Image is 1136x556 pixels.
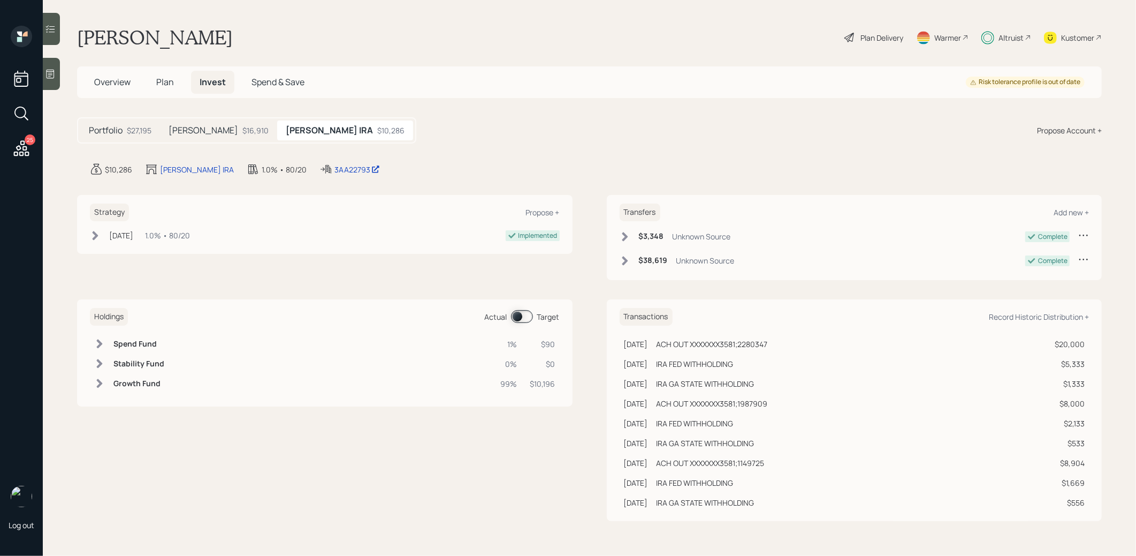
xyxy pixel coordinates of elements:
[113,340,164,349] h6: Spend Fund
[1055,398,1085,409] div: $8,000
[657,398,768,409] div: ACH OUT XXXXXXX3581;1987909
[657,339,768,350] div: ACH OUT XXXXXXX3581;2280347
[501,378,517,389] div: 99%
[156,76,174,88] span: Plan
[1055,497,1085,508] div: $556
[1054,207,1089,217] div: Add new +
[1055,339,1085,350] div: $20,000
[676,255,735,266] div: Unknown Source
[624,497,648,508] div: [DATE]
[11,486,32,507] img: treva-nostdahl-headshot.png
[1038,256,1068,266] div: Complete
[200,76,226,88] span: Invest
[624,398,648,409] div: [DATE]
[624,339,648,350] div: [DATE]
[998,32,1024,43] div: Altruist
[90,308,128,326] h6: Holdings
[127,125,151,136] div: $27,195
[620,308,673,326] h6: Transactions
[1038,232,1068,242] div: Complete
[1061,32,1094,43] div: Kustomer
[77,26,233,49] h1: [PERSON_NAME]
[94,76,131,88] span: Overview
[624,457,648,469] div: [DATE]
[501,339,517,350] div: 1%
[1055,477,1085,489] div: $1,669
[530,339,555,350] div: $90
[537,311,560,322] div: Target
[109,230,133,241] div: [DATE]
[657,457,765,469] div: ACH OUT XXXXXXX3581;1149725
[485,311,507,322] div: Actual
[624,358,648,370] div: [DATE]
[657,497,754,508] div: IRA GA STATE WITHHOLDING
[639,232,664,241] h6: $3,348
[1037,125,1102,136] div: Propose Account +
[160,164,234,175] div: [PERSON_NAME] IRA
[169,125,238,136] h5: [PERSON_NAME]
[9,520,34,530] div: Log out
[334,164,380,175] div: 3AA22793
[639,256,668,265] h6: $38,619
[286,125,373,136] h5: [PERSON_NAME] IRA
[624,418,648,429] div: [DATE]
[657,378,754,389] div: IRA GA STATE WITHHOLDING
[1055,378,1085,389] div: $1,333
[624,438,648,449] div: [DATE]
[530,358,555,370] div: $0
[657,418,734,429] div: IRA FED WITHHOLDING
[657,477,734,489] div: IRA FED WITHHOLDING
[251,76,304,88] span: Spend & Save
[989,312,1089,322] div: Record Historic Distribution +
[860,32,903,43] div: Plan Delivery
[89,125,123,136] h5: Portfolio
[657,358,734,370] div: IRA FED WITHHOLDING
[90,204,129,221] h6: Strategy
[970,78,1080,87] div: Risk tolerance profile is out of date
[1055,457,1085,469] div: $8,904
[624,477,648,489] div: [DATE]
[377,125,405,136] div: $10,286
[1055,418,1085,429] div: $2,133
[657,438,754,449] div: IRA GA STATE WITHHOLDING
[145,230,190,241] div: 1.0% • 80/20
[530,378,555,389] div: $10,196
[934,32,961,43] div: Warmer
[113,379,164,388] h6: Growth Fund
[105,164,132,175] div: $10,286
[501,358,517,370] div: 0%
[242,125,269,136] div: $16,910
[519,231,558,241] div: Implemented
[113,359,164,369] h6: Stability Fund
[1055,358,1085,370] div: $5,333
[620,204,660,221] h6: Transfers
[1055,438,1085,449] div: $533
[262,164,307,175] div: 1.0% • 80/20
[624,378,648,389] div: [DATE]
[25,134,35,145] div: 25
[526,207,560,217] div: Propose +
[673,231,731,242] div: Unknown Source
